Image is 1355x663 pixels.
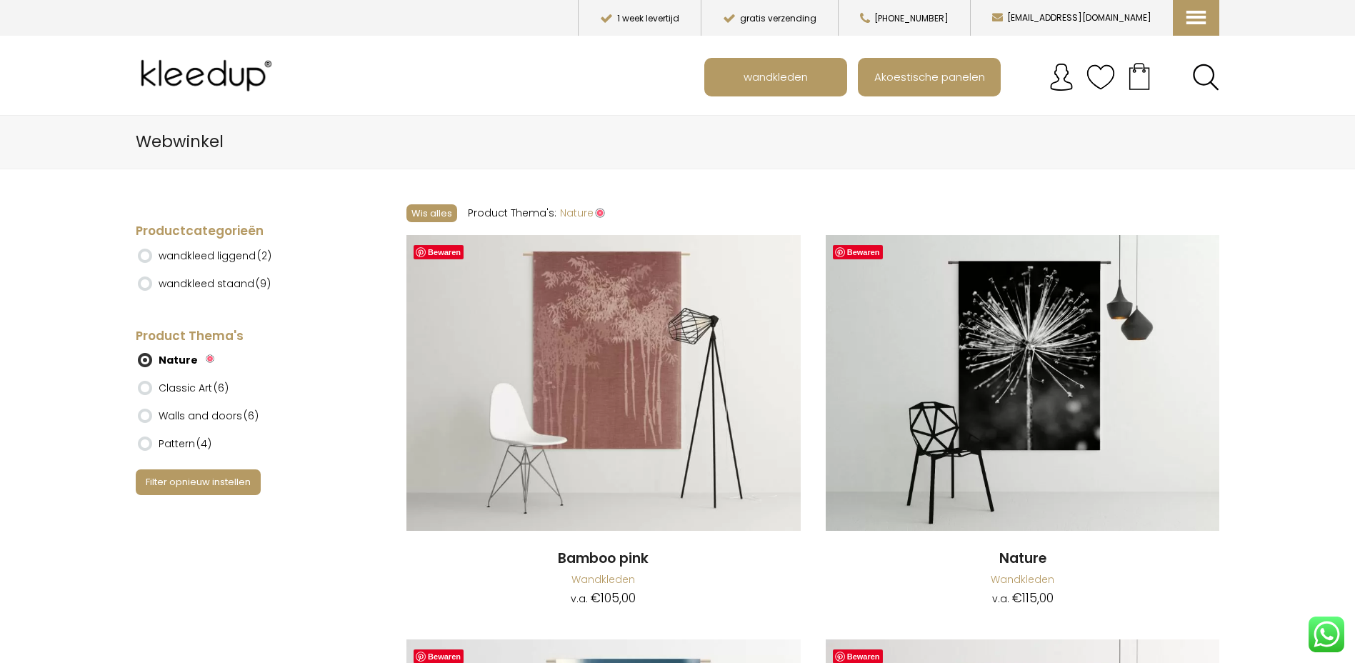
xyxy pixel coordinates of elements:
[159,271,271,296] label: wandkleed staand
[1086,63,1115,91] img: verlanglijstje.svg
[859,59,999,95] a: Akoestische panelen
[406,235,801,531] img: Bamboo Pink
[571,572,635,587] a: Wandkleden
[1012,589,1054,607] bdi: 115,00
[1192,64,1219,91] a: Search
[406,549,801,569] a: Bamboo pink
[571,592,588,606] span: v.a.
[706,59,846,95] a: wandkleden
[704,58,1230,96] nav: Main menu
[992,592,1009,606] span: v.a.
[1115,58,1164,94] a: Your cart
[159,404,259,428] label: Walls and doors
[159,348,198,372] label: Nature
[256,276,271,291] span: (9)
[406,235,801,533] a: Bamboo Pink
[468,201,556,224] li: Product Thema's:
[1047,63,1076,91] img: account.svg
[159,432,211,456] label: Pattern
[591,589,636,607] bdi: 105,00
[1012,589,1022,607] span: €
[560,206,605,220] a: Nature
[136,328,353,345] h4: Product Thema's
[826,235,1220,533] a: NatureDetail Van Wandkleed Kleedup Nature.
[257,249,271,263] span: (2)
[736,63,816,90] span: wandkleden
[991,572,1054,587] a: Wandkleden
[833,245,883,259] a: Bewaren
[214,381,229,395] span: (6)
[159,376,229,400] label: Classic Art
[159,244,271,268] label: wandkleed liggend
[136,223,353,240] h4: Productcategorieën
[414,245,464,259] a: Bewaren
[196,437,211,451] span: (4)
[591,589,601,607] span: €
[136,469,261,494] button: Filter opnieuw instellen
[244,409,259,423] span: (6)
[206,354,214,363] img: Verwijderen
[136,130,224,153] span: Webwinkel
[136,47,283,104] img: Kleedup
[826,549,1220,569] a: Nature
[826,235,1220,531] img: Nature
[406,204,457,222] button: Wis alles
[866,63,993,90] span: Akoestische panelen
